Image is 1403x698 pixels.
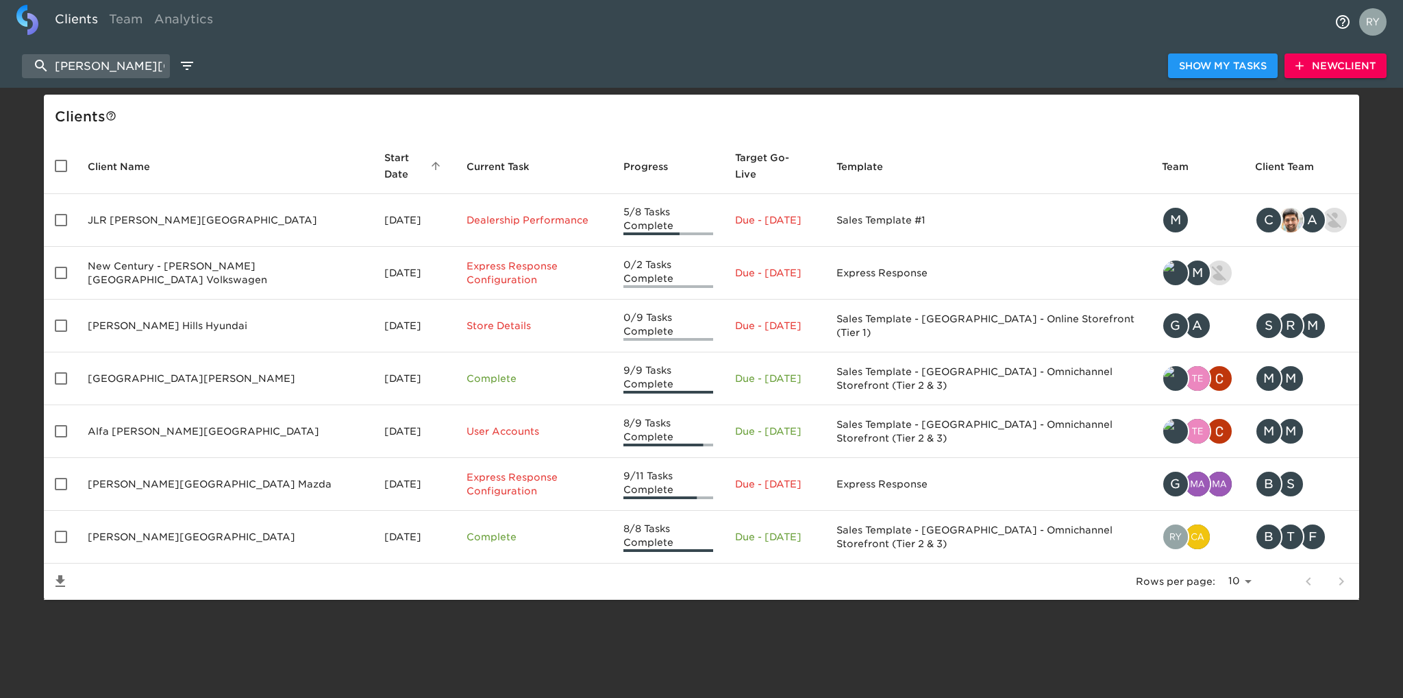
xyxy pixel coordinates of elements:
td: JLR [PERSON_NAME][GEOGRAPHIC_DATA] [77,194,373,247]
td: [PERSON_NAME][GEOGRAPHIC_DATA] Mazda [77,458,373,511]
td: Express Response [825,458,1151,511]
td: 8/9 Tasks Complete [612,405,724,458]
p: User Accounts [467,424,601,438]
p: Due - [DATE] [735,266,815,280]
div: geoffrey.ruppert@roadster.com, madison.craig@roadster.com, manjula.gunipuri@cdk.com [1162,470,1233,498]
td: Sales Template - [GEOGRAPHIC_DATA] - Online Storefront (Tier 1) [825,300,1151,352]
div: F [1299,523,1326,551]
span: Client Team [1255,158,1332,175]
div: ryan.dale@roadster.com, catherine.manisharaj@cdk.com [1162,523,1233,551]
div: bmendes@puentehillsford.com, time@puentehillsford.com, fleon@puentehillsford.com [1255,523,1348,551]
span: Client Name [88,158,168,175]
td: [DATE] [373,458,456,511]
img: manjula.gunipuri@cdk.com [1207,472,1232,496]
div: S [1255,312,1282,339]
div: M [1255,365,1282,392]
td: 5/8 Tasks Complete [612,194,724,247]
table: enhanced table [44,139,1359,600]
td: [DATE] [373,300,456,352]
img: tyler@roadster.com [1163,419,1188,444]
img: teddy.mckinney@cdk.com [1185,366,1210,391]
img: madison.craig@roadster.com [1185,472,1210,496]
td: Alfa [PERSON_NAME][GEOGRAPHIC_DATA] [77,405,373,458]
td: Sales Template - [GEOGRAPHIC_DATA] - Omnichannel Storefront (Tier 2 & 3) [825,352,1151,405]
img: kevin.lo@roadster.com [1207,261,1232,285]
div: S [1277,470,1304,498]
img: nikko.foster@roadster.com [1322,208,1347,232]
td: [DATE] [373,194,456,247]
a: Team [103,5,149,38]
div: C [1255,206,1282,234]
td: [PERSON_NAME] Hills Hyundai [77,300,373,352]
td: 0/9 Tasks Complete [612,300,724,352]
p: Due - [DATE] [735,424,815,438]
div: A [1299,206,1326,234]
a: Clients [49,5,103,38]
p: Complete [467,530,601,544]
td: [DATE] [373,511,456,564]
div: M [1299,312,1326,339]
td: Sales Template - [GEOGRAPHIC_DATA] - Omnichannel Storefront (Tier 2 & 3) [825,511,1151,564]
div: mohamed.desouky@roadster.com [1162,206,1233,234]
div: M [1184,259,1211,287]
div: Client s [55,106,1354,128]
p: Rows per page: [1136,575,1215,588]
p: Due - [DATE] [735,530,815,544]
p: Due - [DATE] [735,372,815,385]
img: christopher.mccarthy@roadster.com [1207,366,1232,391]
div: M [1255,418,1282,445]
button: edit [175,54,199,77]
div: melayan@vwpuentehills.com, melayan@maseratipuentehills.com [1255,365,1348,392]
span: Current Task [467,158,547,175]
span: New Client [1295,58,1376,75]
p: Express Response Configuration [467,259,601,287]
div: tyler@roadster.com, michael.beck@roadster.com, kevin.lo@roadster.com [1162,259,1233,287]
button: NewClient [1284,53,1387,79]
td: [DATE] [373,247,456,300]
p: Store Details [467,319,601,333]
div: melayan@maseratipuentehills.com, melayan@vwpuentehills.com [1255,418,1348,445]
td: [DATE] [373,405,456,458]
button: notifications [1326,5,1359,38]
img: ryan.dale@roadster.com [1163,525,1188,549]
td: 9/11 Tasks Complete [612,458,724,511]
button: Save List [44,565,77,598]
td: Sales Template #1 [825,194,1151,247]
img: logo [16,5,38,35]
span: Progress [623,158,686,175]
td: [DATE] [373,352,456,405]
td: 9/9 Tasks Complete [612,352,724,405]
span: Calculated based on the start date and the duration of all Tasks contained in this Hub. [735,149,797,182]
td: [GEOGRAPHIC_DATA][PERSON_NAME] [77,352,373,405]
div: B [1255,523,1282,551]
td: Express Response [825,247,1151,300]
div: M [1162,206,1189,234]
td: Sales Template - [GEOGRAPHIC_DATA] - Omnichannel Storefront (Tier 2 & 3) [825,405,1151,458]
img: tyler@roadster.com [1163,366,1188,391]
p: Due - [DATE] [735,319,815,333]
div: support@eyeballmarketingsolutions.com, rconrad@eyeballmarketingsolutions.com, mdukes@eyeballmarke... [1255,312,1348,339]
td: New Century - [PERSON_NAME][GEOGRAPHIC_DATA] Volkswagen [77,247,373,300]
span: Team [1162,158,1206,175]
div: bo@phmazda.com, sean@phmazda.com [1255,470,1348,498]
span: Target Go-Live [735,149,815,182]
img: teddy.mckinney@cdk.com [1185,419,1210,444]
span: Show My Tasks [1179,58,1267,75]
img: tyler@roadster.com [1163,261,1188,285]
img: catherine.manisharaj@cdk.com [1185,525,1210,549]
img: christopher.mccarthy@roadster.com [1207,419,1232,444]
p: Complete [467,372,601,385]
span: Template [836,158,901,175]
button: Show My Tasks [1168,53,1278,79]
div: G [1162,312,1189,339]
img: Profile [1359,8,1387,36]
a: Analytics [149,5,219,38]
span: This is the next Task in this Hub that should be completed [467,158,530,175]
div: T [1277,523,1304,551]
div: csommerville@socalpenske.com, sandeep@simplemnt.com, afarmer@socalpenske.com, nikko.foster@roadst... [1255,206,1348,234]
td: 0/2 Tasks Complete [612,247,724,300]
div: geoffrey.ruppert@roadster.com, austin.branch@cdk.com [1162,312,1233,339]
div: R [1277,312,1304,339]
div: B [1255,470,1282,498]
td: [PERSON_NAME][GEOGRAPHIC_DATA] [77,511,373,564]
